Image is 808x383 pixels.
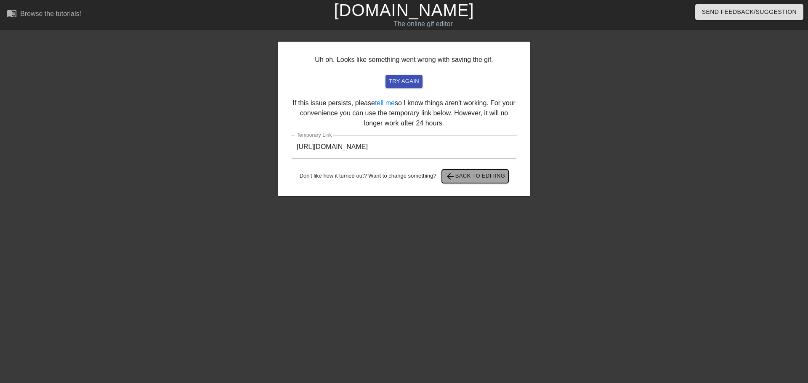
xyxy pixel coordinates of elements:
div: The online gif editor [274,19,573,29]
span: Send Feedback/Suggestion [702,7,797,17]
a: Browse the tutorials! [7,8,81,21]
span: menu_book [7,8,17,18]
span: Back to Editing [445,171,505,181]
button: Back to Editing [442,170,509,183]
button: try again [385,75,423,88]
a: tell me [375,99,395,106]
a: [DOMAIN_NAME] [334,1,474,19]
span: arrow_back [445,171,455,181]
span: try again [389,77,419,86]
div: Don't like how it turned out? Want to change something? [291,170,517,183]
div: Uh oh. Looks like something went wrong with saving the gif. If this issue persists, please so I k... [278,42,530,196]
input: bare [291,135,517,159]
button: Send Feedback/Suggestion [695,4,803,20]
div: Browse the tutorials! [20,10,81,17]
